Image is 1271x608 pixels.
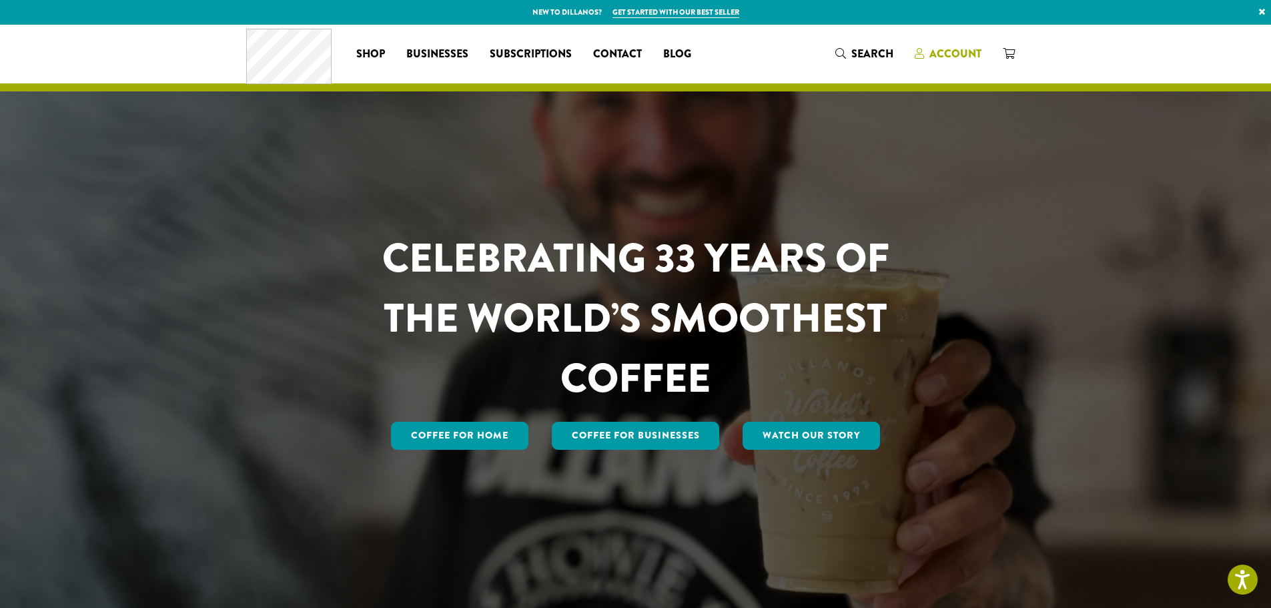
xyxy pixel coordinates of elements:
[356,46,385,63] span: Shop
[490,46,572,63] span: Subscriptions
[593,46,642,63] span: Contact
[346,43,396,65] a: Shop
[743,422,880,450] a: Watch Our Story
[929,46,981,61] span: Account
[825,43,904,65] a: Search
[612,7,739,18] a: Get started with our best seller
[663,46,691,63] span: Blog
[851,46,893,61] span: Search
[552,422,720,450] a: Coffee For Businesses
[343,228,929,408] h1: CELEBRATING 33 YEARS OF THE WORLD’S SMOOTHEST COFFEE
[406,46,468,63] span: Businesses
[391,422,528,450] a: Coffee for Home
